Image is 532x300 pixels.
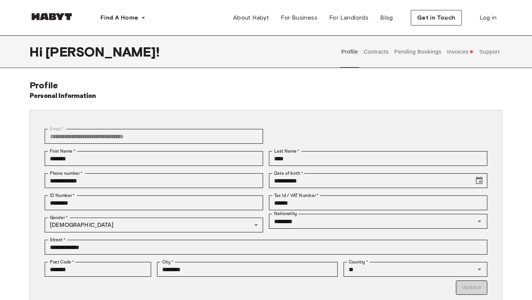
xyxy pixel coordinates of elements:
[472,173,487,188] button: Choose date, selected date is Jan 11, 2002
[50,126,64,132] label: Email
[474,10,502,25] a: Log in
[323,10,374,25] a: For Landlords
[474,216,485,226] button: Open
[340,35,359,68] button: Profile
[374,10,399,25] a: Blog
[274,170,303,177] label: Date of birth
[380,13,393,22] span: Blog
[30,80,58,91] span: Profile
[474,264,485,275] button: Open
[30,13,74,20] img: Habyt
[30,44,45,59] span: Hi
[275,10,323,25] a: For Business
[411,10,462,25] button: Get in Touch
[417,13,456,22] span: Get in Touch
[50,192,75,199] label: ID Number
[45,44,160,59] span: [PERSON_NAME] !
[45,218,263,232] div: [DEMOGRAPHIC_DATA]
[50,236,65,243] label: Street
[480,13,497,22] span: Log in
[233,13,269,22] span: About Habyt
[50,148,75,154] label: First Name
[30,91,96,101] h6: Personal Information
[274,192,318,199] label: Tax Id / VAT Number
[338,35,502,68] div: user profile tabs
[50,259,74,265] label: Post Code
[446,35,474,68] button: Invoices
[95,10,151,25] button: Find A Home
[393,35,443,68] button: Pending Bookings
[363,35,390,68] button: Contracts
[50,214,68,221] label: Gender
[50,170,83,177] label: Phone number
[329,13,368,22] span: For Landlords
[227,10,275,25] a: About Habyt
[100,13,138,22] span: Find A Home
[162,259,174,265] label: City
[349,259,368,265] label: Country
[281,13,317,22] span: For Business
[45,129,263,144] div: You can't change your email address at the moment. Please reach out to customer support in case y...
[478,35,501,68] button: Support
[274,148,300,154] label: Last Name
[274,211,297,217] label: Nationality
